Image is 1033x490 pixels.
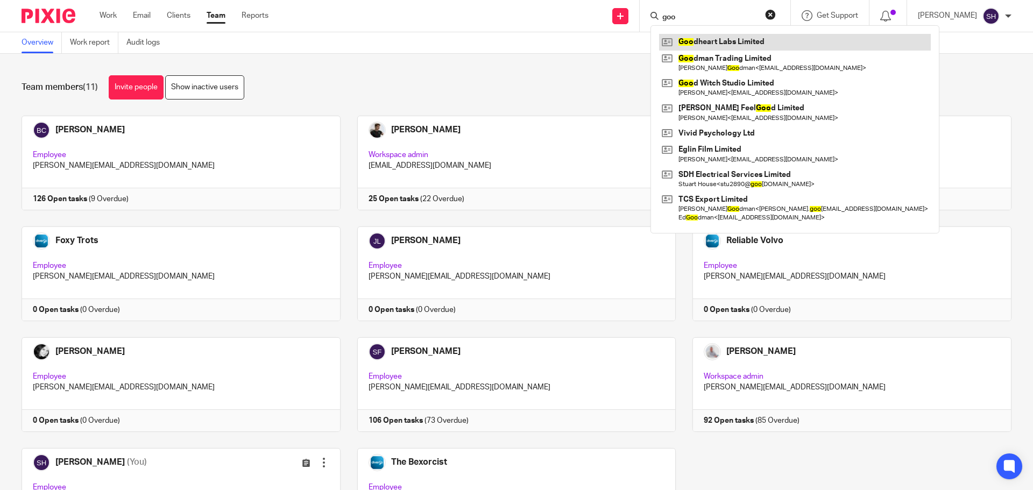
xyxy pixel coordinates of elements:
p: [PERSON_NAME] [918,10,977,21]
a: Clients [167,10,190,21]
a: Overview [22,32,62,53]
a: Work [100,10,117,21]
h1: Team members [22,82,98,93]
span: (11) [83,83,98,91]
a: Reports [242,10,268,21]
a: Email [133,10,151,21]
img: Pixie [22,9,75,23]
input: Search [661,13,758,23]
img: svg%3E [982,8,1000,25]
span: Get Support [817,12,858,19]
a: Audit logs [126,32,168,53]
button: Clear [765,9,776,20]
a: Show inactive users [165,75,244,100]
a: Work report [70,32,118,53]
a: Team [207,10,225,21]
a: Invite people [109,75,164,100]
